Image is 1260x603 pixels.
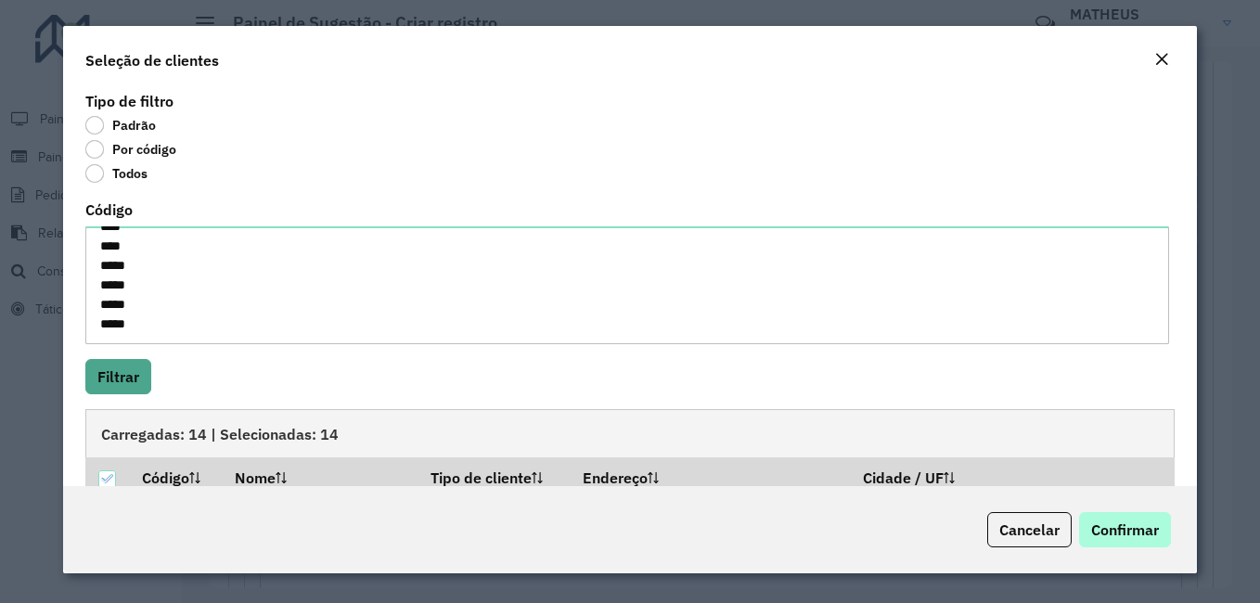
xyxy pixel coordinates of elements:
[851,457,1175,496] th: Cidade / UF
[85,199,133,221] label: Código
[999,520,1060,539] span: Cancelar
[1091,520,1159,539] span: Confirmar
[570,457,851,496] th: Endereço
[418,457,570,496] th: Tipo de cliente
[1149,48,1175,72] button: Close
[85,359,151,394] button: Filtrar
[1154,52,1169,67] em: Fechar
[129,457,222,496] th: Código
[1079,512,1171,547] button: Confirmar
[85,116,156,135] label: Padrão
[85,409,1175,457] div: Carregadas: 14 | Selecionadas: 14
[85,90,174,112] label: Tipo de filtro
[222,457,418,496] th: Nome
[85,140,176,159] label: Por código
[987,512,1072,547] button: Cancelar
[85,49,219,71] h4: Seleção de clientes
[85,164,148,183] label: Todos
